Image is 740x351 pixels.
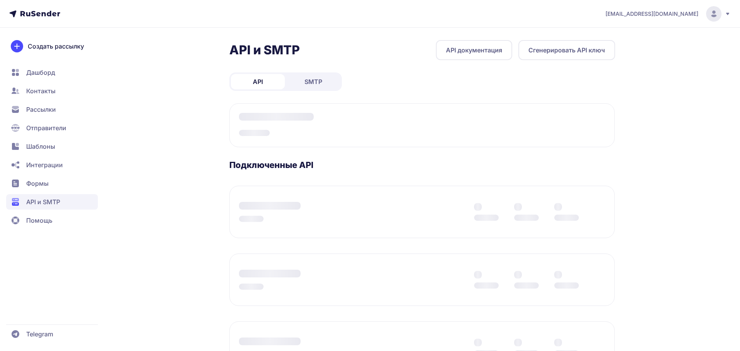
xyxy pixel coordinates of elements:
[229,160,615,170] h3: Подключенные API
[229,42,300,58] h2: API и SMTP
[605,10,698,18] span: [EMAIL_ADDRESS][DOMAIN_NAME]
[26,86,55,96] span: Контакты
[26,179,49,188] span: Формы
[436,40,512,60] a: API документация
[26,329,53,339] span: Telegram
[304,77,322,86] span: SMTP
[26,197,60,207] span: API и SMTP
[6,326,98,342] a: Telegram
[231,74,285,89] a: API
[28,42,84,51] span: Создать рассылку
[26,105,56,114] span: Рассылки
[26,123,66,133] span: Отправители
[286,74,340,89] a: SMTP
[26,160,63,170] span: Интеграции
[253,77,263,86] span: API
[26,68,55,77] span: Дашборд
[26,142,55,151] span: Шаблоны
[518,40,615,60] button: Сгенерировать API ключ
[26,216,52,225] span: Помощь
